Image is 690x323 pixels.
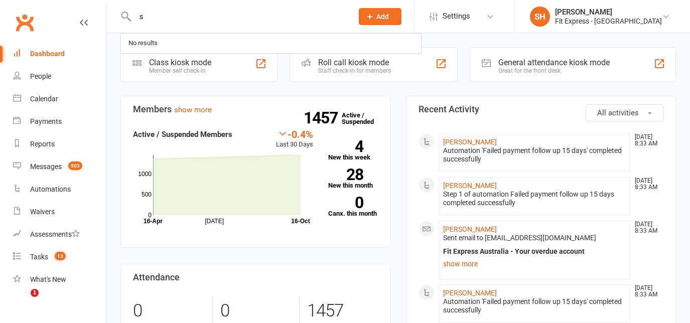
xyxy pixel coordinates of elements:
[276,128,313,139] div: -0.4%
[13,88,106,110] a: Calendar
[443,146,626,164] div: Automation 'Failed payment follow up 15 days' completed successfully
[328,197,378,217] a: 0Canx. this month
[359,8,401,25] button: Add
[443,225,497,233] a: [PERSON_NAME]
[630,285,663,298] time: [DATE] 8:33 AM
[443,5,470,28] span: Settings
[597,108,639,117] span: All activities
[443,297,626,314] div: Automation 'Failed payment follow up 15 days' completed successfully
[13,133,106,155] a: Reports
[318,67,391,74] div: Staff check-in for members
[342,104,386,132] a: 1457Active / Suspended
[328,140,378,160] a: 4New this week
[13,246,106,268] a: Tasks 13
[630,178,663,191] time: [DATE] 8:33 AM
[530,7,550,27] div: SH
[30,50,65,58] div: Dashboard
[328,169,378,189] a: 28New this month
[149,67,211,74] div: Member self check-in
[498,58,610,67] div: General attendance kiosk mode
[555,17,662,26] div: Fit Express - [GEOGRAPHIC_DATA]
[31,289,39,297] span: 1
[13,65,106,88] a: People
[13,43,106,65] a: Dashboard
[30,275,66,283] div: What's New
[555,8,662,17] div: [PERSON_NAME]
[328,167,363,182] strong: 28
[133,104,378,114] h3: Members
[630,134,663,147] time: [DATE] 8:33 AM
[174,105,212,114] a: show more
[443,257,626,271] a: show more
[30,140,55,148] div: Reports
[132,10,346,24] input: Search...
[13,223,106,246] a: Assessments
[13,155,106,178] a: Messages 503
[133,130,232,139] strong: Active / Suspended Members
[30,253,48,261] div: Tasks
[10,289,34,313] iframe: Intercom live chat
[443,234,596,242] span: Sent email to [EMAIL_ADDRESS][DOMAIN_NAME]
[13,110,106,133] a: Payments
[443,182,497,190] a: [PERSON_NAME]
[498,67,610,74] div: Great for the front desk
[13,178,106,201] a: Automations
[630,221,663,234] time: [DATE] 8:33 AM
[30,117,62,125] div: Payments
[125,36,161,51] div: No results
[55,252,66,260] span: 13
[30,185,71,193] div: Automations
[30,230,80,238] div: Assessments
[318,58,391,67] div: Roll call kiosk mode
[443,138,497,146] a: [PERSON_NAME]
[30,72,51,80] div: People
[443,190,626,207] div: Step 1 of automation Failed payment follow up 15 days completed successfully
[68,161,82,170] span: 503
[149,58,211,67] div: Class kiosk mode
[13,201,106,223] a: Waivers
[30,163,62,171] div: Messages
[30,208,55,216] div: Waivers
[13,268,106,291] a: What's New
[304,110,342,125] strong: 1457
[30,95,58,103] div: Calendar
[133,272,378,282] h3: Attendance
[328,195,363,210] strong: 0
[443,289,497,297] a: [PERSON_NAME]
[12,10,37,35] a: Clubworx
[376,13,389,21] span: Add
[328,139,363,154] strong: 4
[443,247,626,256] div: Fit Express Australia - Your overdue account
[586,104,663,121] button: All activities
[276,128,313,150] div: Last 30 Days
[419,104,664,114] h3: Recent Activity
